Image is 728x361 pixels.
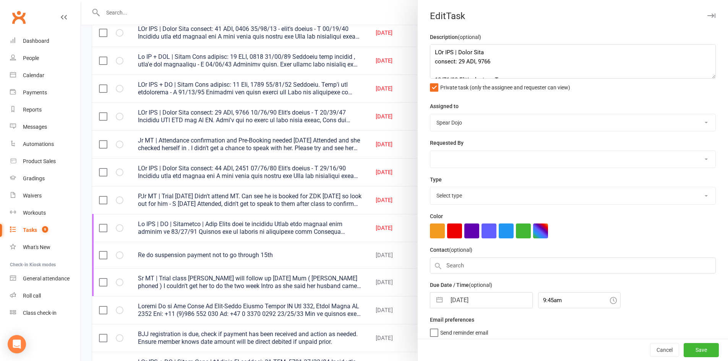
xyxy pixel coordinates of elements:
[684,343,719,357] button: Save
[10,50,81,67] a: People
[23,124,47,130] div: Messages
[23,227,37,233] div: Tasks
[10,84,81,101] a: Payments
[430,175,442,184] label: Type
[10,187,81,204] a: Waivers
[10,204,81,222] a: Workouts
[23,72,44,78] div: Calendar
[469,282,492,288] small: (optional)
[23,310,57,316] div: Class check-in
[10,101,81,118] a: Reports
[10,304,81,322] a: Class kiosk mode
[10,32,81,50] a: Dashboard
[10,118,81,136] a: Messages
[23,293,41,299] div: Roll call
[430,257,716,274] input: Search
[440,82,570,91] span: Private task (only the assignee and requester can view)
[10,222,81,239] a: Tasks 9
[10,270,81,287] a: General attendance kiosk mode
[23,210,46,216] div: Workouts
[23,193,42,199] div: Waivers
[440,327,488,336] span: Send reminder email
[10,136,81,153] a: Automations
[23,175,45,181] div: Gradings
[23,89,47,96] div: Payments
[23,244,50,250] div: What's New
[10,239,81,256] a: What's New
[449,247,472,253] small: (optional)
[418,11,728,21] div: Edit Task
[10,67,81,84] a: Calendar
[430,281,492,289] label: Due Date / Time
[9,8,28,27] a: Clubworx
[458,34,481,40] small: (optional)
[650,343,679,357] button: Cancel
[430,139,464,147] label: Requested By
[8,335,26,353] div: Open Intercom Messenger
[10,170,81,187] a: Gradings
[10,287,81,304] a: Roll call
[430,212,443,220] label: Color
[430,246,472,254] label: Contact
[23,38,49,44] div: Dashboard
[430,33,481,41] label: Description
[23,55,39,61] div: People
[23,107,42,113] div: Reports
[23,158,56,164] div: Product Sales
[430,102,459,110] label: Assigned to
[42,226,48,233] span: 9
[23,275,70,282] div: General attendance
[430,316,474,324] label: Email preferences
[10,153,81,170] a: Product Sales
[23,141,54,147] div: Automations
